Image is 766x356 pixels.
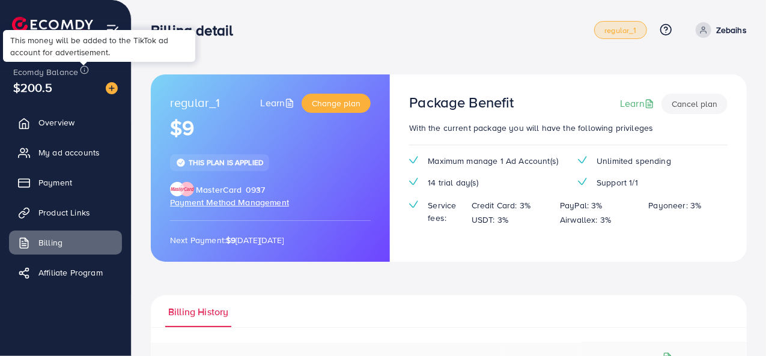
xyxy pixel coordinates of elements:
strong: $9 [226,234,236,246]
span: This plan is applied [189,157,263,167]
img: tick [578,178,587,186]
span: Ecomdy Balance [13,66,78,78]
span: 0937 [246,184,266,196]
span: Product Links [38,207,90,219]
span: Unlimited spending [597,155,671,167]
span: My ad accounts [38,146,100,158]
span: Overview [38,116,74,128]
a: Payment [9,170,122,195]
span: Change plan [312,97,360,109]
span: regular_1 [604,26,636,34]
h3: Package Benefit [409,94,514,111]
button: Change plan [302,94,371,113]
a: Zebaihs [691,22,747,38]
span: Support 1/1 [597,176,638,189]
a: Affiliate Program [9,261,122,285]
img: brand [170,182,194,196]
a: Overview [9,110,122,134]
img: tick [409,156,418,164]
a: Learn [620,97,657,110]
span: Payment [38,176,72,189]
span: Billing History [168,305,228,319]
a: Learn [261,96,297,110]
p: Payoneer: 3% [649,198,702,213]
span: regular_1 [170,94,220,113]
img: image [106,82,118,94]
a: regular_1 [594,21,646,39]
a: My ad accounts [9,140,122,164]
p: Airwallex: 3% [560,213,611,227]
span: $200.5 [13,79,52,96]
span: Billing [38,237,62,249]
span: 14 trial day(s) [428,176,478,189]
p: With the current package you will have the following privileges [409,121,728,135]
span: Service fees: [428,199,461,224]
span: MasterCard [196,184,242,196]
iframe: Chat [715,302,757,347]
p: USDT: 3% [472,213,508,227]
img: tick [409,178,418,186]
h3: Billing detail [151,22,243,39]
div: This money will be added to the TikTok ad account for advertisement. [3,30,195,62]
button: Cancel plan [661,94,728,114]
p: PayPal: 3% [560,198,603,213]
p: Next Payment: [DATE][DATE] [170,233,371,247]
span: Affiliate Program [38,267,103,279]
img: tick [176,158,186,167]
img: tick [578,156,587,164]
h1: $9 [170,116,371,140]
span: Payment Method Management [170,196,289,208]
img: logo [12,17,93,35]
a: Product Links [9,201,122,225]
img: tick [409,201,418,208]
p: Zebaihs [716,23,747,37]
img: menu [106,23,120,37]
p: Credit Card: 3% [472,198,530,213]
a: Billing [9,231,122,255]
span: Maximum manage 1 Ad Account(s) [428,155,558,167]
